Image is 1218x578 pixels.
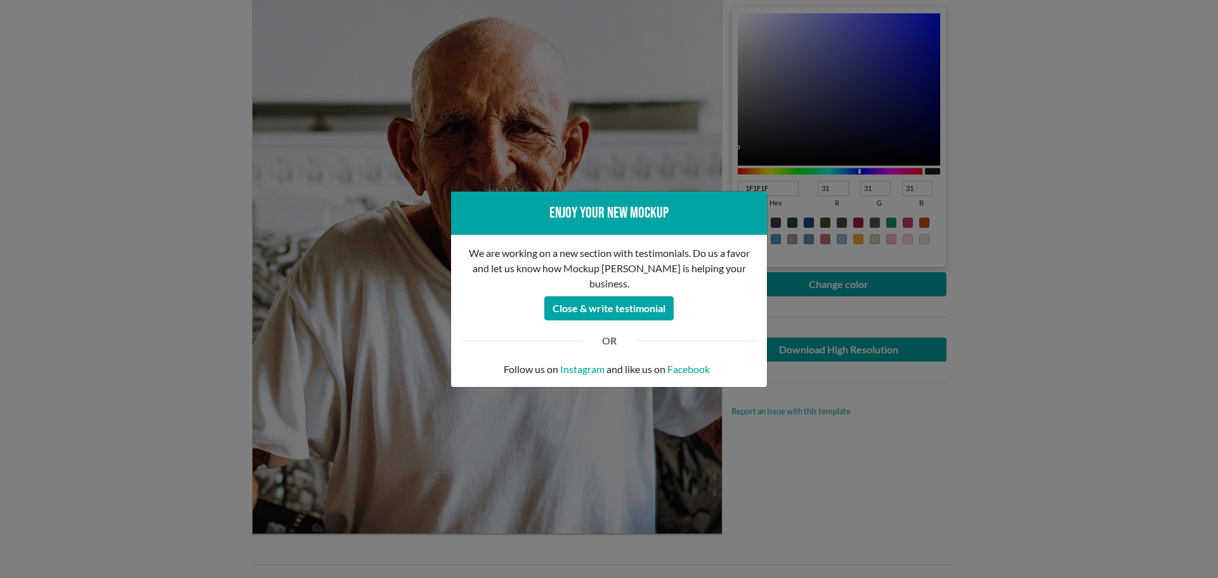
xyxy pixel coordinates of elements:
[461,202,757,225] div: Enjoy your new mockup
[593,333,626,348] div: OR
[461,362,757,377] p: Follow us on and like us on
[544,296,674,320] button: Close & write testimonial
[667,362,710,377] a: Facebook
[560,362,605,377] a: Instagram
[461,246,757,291] p: We are working on a new section with testimonials. Do us a favor and let us know how Mockup [PERS...
[544,298,674,310] a: Close & write testimonial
